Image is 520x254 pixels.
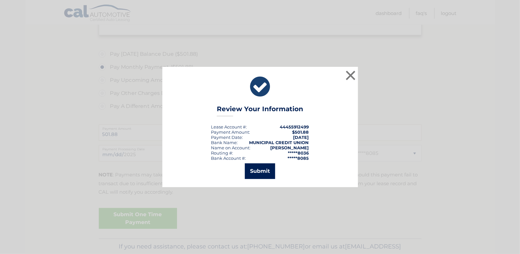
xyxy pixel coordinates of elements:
[344,69,357,82] button: ×
[271,145,309,150] strong: [PERSON_NAME]
[211,135,243,140] div: :
[280,124,309,129] strong: 44455912499
[211,150,233,156] div: Routing #:
[249,140,309,145] strong: MUNICIPAL CREDIT UNION
[211,140,238,145] div: Bank Name:
[292,129,309,135] span: $501.88
[211,156,246,161] div: Bank Account #:
[211,129,250,135] div: Payment Amount:
[211,135,242,140] span: Payment Date
[211,124,247,129] div: Lease Account #:
[211,145,251,150] div: Name on Account:
[217,105,303,116] h3: Review Your Information
[245,163,275,179] button: Submit
[293,135,309,140] span: [DATE]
